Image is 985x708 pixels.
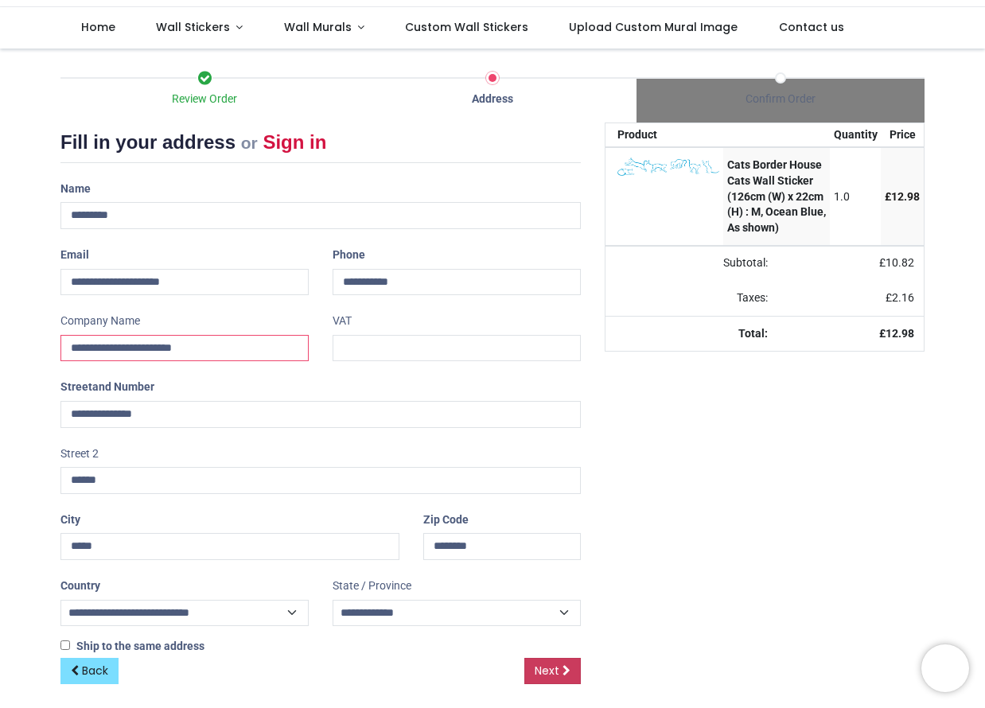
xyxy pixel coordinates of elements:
[60,573,100,600] label: Country
[886,291,914,304] span: £
[60,131,236,153] span: Fill in your address
[879,256,914,269] span: £
[60,242,89,269] label: Email
[81,19,115,35] span: Home
[891,190,920,203] span: 12.98
[348,91,637,107] div: Address
[637,91,925,107] div: Confirm Order
[535,663,559,679] span: Next
[263,131,326,153] a: Sign in
[605,281,777,316] td: Taxes:
[60,91,348,107] div: Review Order
[60,176,91,203] label: Name
[333,308,352,335] label: VAT
[60,639,204,655] label: Ship to the same address
[284,19,352,35] span: Wall Murals
[569,19,738,35] span: Upload Custom Mural Image
[892,291,914,304] span: 2.16
[241,134,258,152] small: or
[60,507,80,534] label: City
[885,190,920,203] span: £
[60,374,154,401] label: Street
[82,663,108,679] span: Back
[524,658,581,685] a: Next
[333,573,411,600] label: State / Province
[156,19,230,35] span: Wall Stickers
[605,123,723,147] th: Product
[921,644,969,692] iframe: Brevo live chat
[830,123,882,147] th: Quantity
[60,658,119,685] a: Back
[423,507,469,534] label: Zip Code
[727,158,826,233] strong: Cats Border House Cats Wall Sticker (126cm (W) x 22cm (H) : M, Ocean Blue, As shown)
[886,256,914,269] span: 10.82
[834,189,878,205] div: 1.0
[405,19,528,35] span: Custom Wall Stickers
[738,327,768,340] strong: Total:
[886,327,914,340] span: 12.98
[881,123,924,147] th: Price
[60,308,140,335] label: Company Name
[617,158,719,176] img: D9SnAtfzP7wPAAAAAElFTkSuQmCC
[605,246,777,281] td: Subtotal:
[92,380,154,393] span: and Number
[779,19,844,35] span: Contact us
[60,441,99,468] label: Street 2
[879,327,914,340] strong: £
[135,7,263,49] a: Wall Stickers
[333,242,365,269] label: Phone
[60,640,70,650] input: Ship to the same address
[263,7,385,49] a: Wall Murals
